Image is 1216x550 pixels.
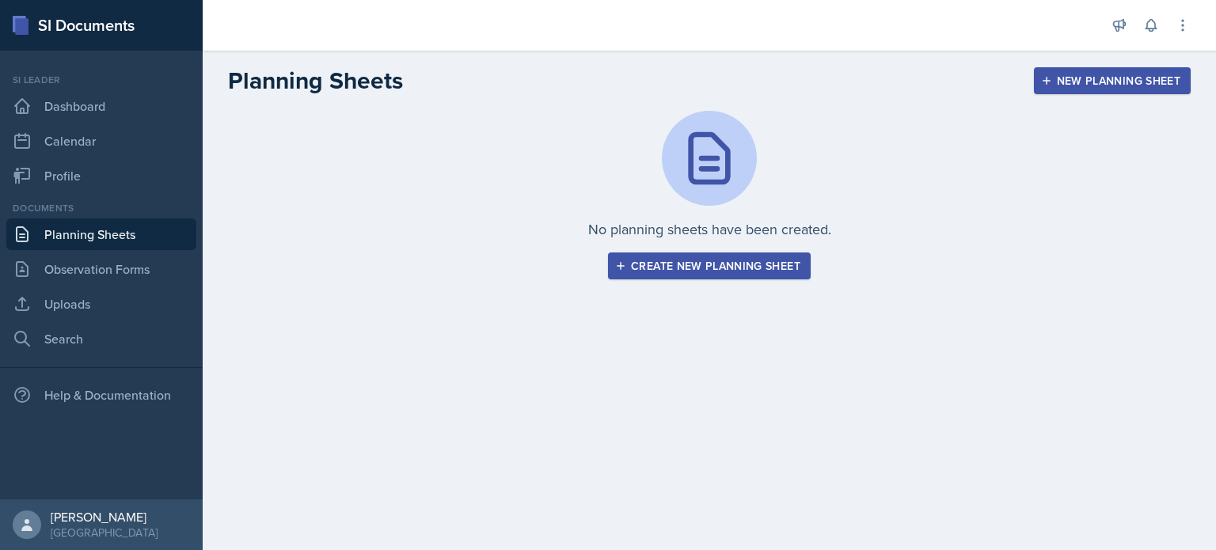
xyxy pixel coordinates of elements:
a: Dashboard [6,90,196,122]
a: Planning Sheets [6,218,196,250]
div: [GEOGRAPHIC_DATA] [51,525,158,541]
div: Documents [6,201,196,215]
a: Uploads [6,288,196,320]
p: No planning sheets have been created. [588,218,831,240]
a: Search [6,323,196,355]
div: [PERSON_NAME] [51,509,158,525]
button: Create new planning sheet [608,252,811,279]
div: Si leader [6,73,196,87]
div: Create new planning sheet [618,260,800,272]
h2: Planning Sheets [228,66,403,95]
button: New Planning Sheet [1034,67,1191,94]
div: Help & Documentation [6,379,196,411]
a: Profile [6,160,196,192]
div: New Planning Sheet [1044,74,1180,87]
a: Calendar [6,125,196,157]
a: Observation Forms [6,253,196,285]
